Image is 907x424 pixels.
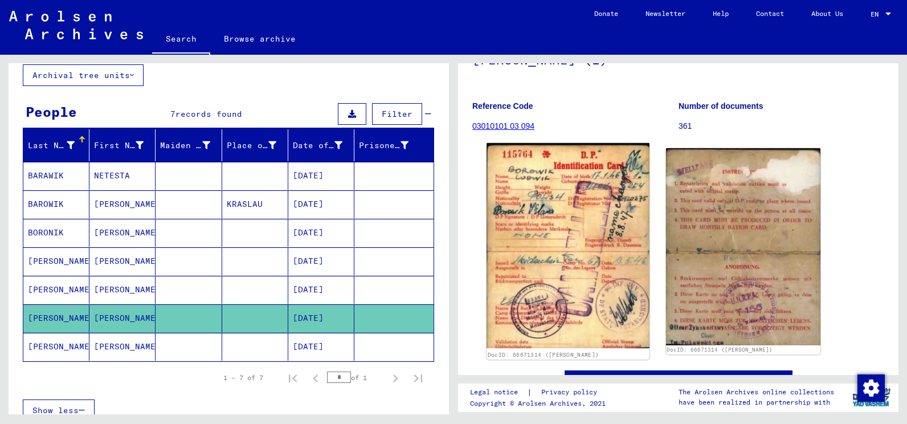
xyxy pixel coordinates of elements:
[288,190,354,218] mat-cell: [DATE]
[32,405,79,415] span: Show less
[23,304,89,332] mat-cell: [PERSON_NAME]
[89,247,156,275] mat-cell: [PERSON_NAME]
[288,162,354,190] mat-cell: [DATE]
[227,140,276,152] div: Place of Birth
[156,129,222,161] mat-header-cell: Maiden Name
[23,162,89,190] mat-cell: BARAWIK
[89,162,156,190] mat-cell: NETESTA
[89,333,156,361] mat-cell: [PERSON_NAME]
[288,219,354,247] mat-cell: [DATE]
[293,136,357,154] div: Date of Birth
[470,386,527,398] a: Legal notice
[470,398,611,409] p: Copyright © Arolsen Archives, 2021
[667,346,773,353] a: DocID: 66671314 ([PERSON_NAME])
[359,140,408,152] div: Prisoner #
[89,190,156,218] mat-cell: [PERSON_NAME]
[89,304,156,332] mat-cell: [PERSON_NAME]
[281,366,304,389] button: First page
[89,219,156,247] mat-cell: [PERSON_NAME]
[382,109,412,119] span: Filter
[384,366,407,389] button: Next page
[23,247,89,275] mat-cell: [PERSON_NAME]
[372,103,422,125] button: Filter
[160,140,210,152] div: Maiden Name
[591,374,766,386] a: See comments created before [DATE]
[288,129,354,161] mat-header-cell: Date of Birth
[354,129,434,161] mat-header-cell: Prisoner #
[23,190,89,218] mat-cell: BAROWIK
[23,64,144,86] button: Archival tree units
[487,143,649,349] img: 001.jpg
[359,136,423,154] div: Prisoner #
[175,109,242,119] span: records found
[288,333,354,361] mat-cell: [DATE]
[666,148,821,345] img: 002.jpg
[227,136,291,154] div: Place of Birth
[222,190,288,218] mat-cell: KRASLAU
[28,136,89,154] div: Last Name
[857,374,884,401] div: Zustimmung ändern
[407,366,430,389] button: Last page
[160,136,224,154] div: Maiden Name
[532,386,611,398] a: Privacy policy
[488,352,599,358] a: DocID: 66671314 ([PERSON_NAME])
[304,366,327,389] button: Previous page
[94,140,144,152] div: First Name
[327,372,384,383] div: of 1
[222,129,288,161] mat-header-cell: Place of Birth
[9,11,143,39] img: Arolsen_neg.svg
[26,101,77,122] div: People
[23,129,89,161] mat-header-cell: Last Name
[28,140,75,152] div: Last Name
[293,140,342,152] div: Date of Birth
[223,373,263,383] div: 1 – 7 of 7
[470,386,611,398] div: |
[288,304,354,332] mat-cell: [DATE]
[152,25,210,55] a: Search
[210,25,309,52] a: Browse archive
[288,247,354,275] mat-cell: [DATE]
[472,101,533,111] b: Reference Code
[170,109,175,119] span: 7
[23,219,89,247] mat-cell: BORONIK
[871,10,879,18] mat-select-trigger: EN
[288,276,354,304] mat-cell: [DATE]
[679,120,884,132] p: 361
[23,333,89,361] mat-cell: [PERSON_NAME]
[89,276,156,304] mat-cell: [PERSON_NAME]
[679,101,763,111] b: Number of documents
[857,374,885,402] img: Zustimmung ändern
[679,397,834,407] p: have been realized in partnership with
[850,383,893,411] img: yv_logo.png
[94,136,158,154] div: First Name
[23,276,89,304] mat-cell: [PERSON_NAME]
[89,129,156,161] mat-header-cell: First Name
[679,387,834,397] p: The Arolsen Archives online collections
[23,399,95,421] button: Show less
[472,121,534,131] a: 03010101 03 094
